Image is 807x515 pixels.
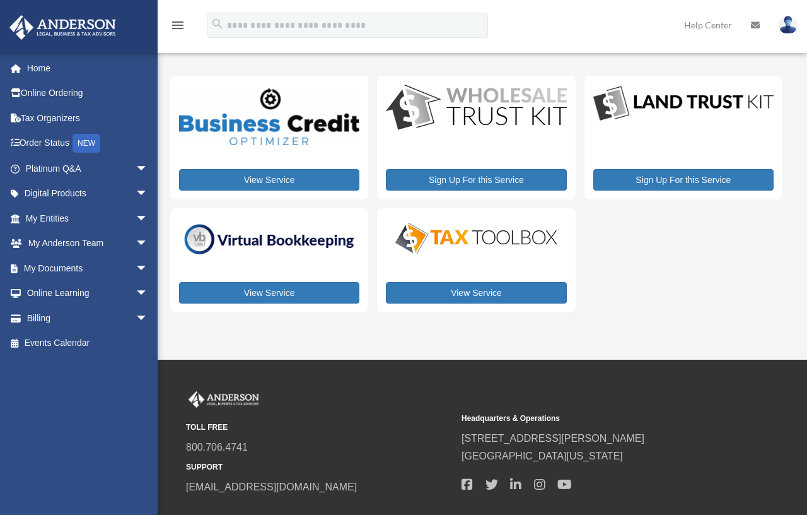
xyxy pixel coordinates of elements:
small: SUPPORT [186,461,453,474]
a: [EMAIL_ADDRESS][DOMAIN_NAME] [186,482,357,492]
a: Events Calendar [9,331,167,356]
a: Digital Productsarrow_drop_down [9,181,161,206]
a: Order StatusNEW [9,131,167,157]
span: arrow_drop_down [136,281,161,307]
span: arrow_drop_down [136,231,161,257]
span: arrow_drop_down [136,206,161,232]
a: View Service [386,282,566,304]
span: arrow_drop_down [136,156,161,182]
img: Anderson Advisors Platinum Portal [6,15,120,40]
img: Anderson Advisors Platinum Portal [186,391,262,408]
i: search [211,17,224,31]
span: arrow_drop_down [136,256,161,281]
a: Billingarrow_drop_down [9,305,167,331]
a: View Service [179,169,359,191]
a: My Documentsarrow_drop_down [9,256,167,281]
a: [GEOGRAPHIC_DATA][US_STATE] [462,451,623,461]
small: Headquarters & Operations [462,412,728,425]
a: Sign Up For this Service [386,169,566,191]
span: arrow_drop_down [136,305,161,331]
a: View Service [179,282,359,304]
a: Online Learningarrow_drop_down [9,281,167,306]
a: My Entitiesarrow_drop_down [9,206,167,231]
a: Online Ordering [9,81,167,106]
a: Sign Up For this Service [593,169,774,191]
div: NEW [73,134,100,153]
a: 800.706.4741 [186,442,248,453]
a: Tax Organizers [9,105,167,131]
i: menu [170,18,185,33]
a: [STREET_ADDRESS][PERSON_NAME] [462,433,644,444]
img: LandTrust_lgo-1.jpg [593,85,774,123]
img: User Pic [779,16,798,34]
a: menu [170,22,185,33]
span: arrow_drop_down [136,181,161,207]
small: TOLL FREE [186,421,453,434]
a: My Anderson Teamarrow_drop_down [9,231,167,256]
a: Home [9,56,167,81]
a: Platinum Q&Aarrow_drop_down [9,156,167,181]
img: WS-Trust-Kit-lgo-1.jpg [386,85,566,133]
